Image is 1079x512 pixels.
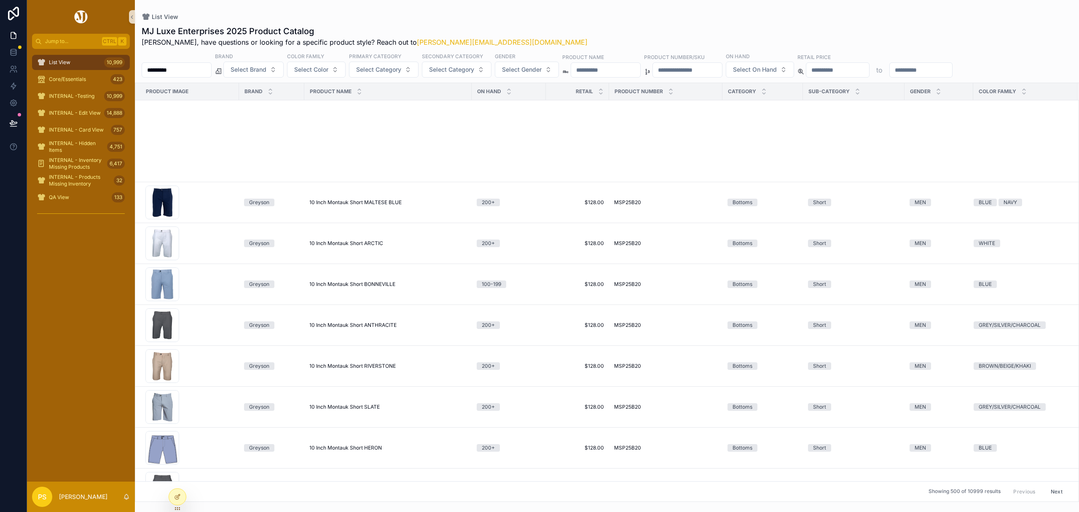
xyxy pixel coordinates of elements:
a: MSP25B20 [614,240,717,247]
span: INTERNAL - Edit View [49,110,101,116]
span: Select On Hand [733,65,777,74]
div: BLUE [979,444,992,452]
label: Product Number/SKU [644,53,705,61]
div: Greyson [249,240,269,247]
a: INTERNAL - Products Missing Inventory32 [32,173,130,188]
span: List View [49,59,70,66]
span: MSP25B20 [614,281,641,288]
span: Ctrl [102,37,117,46]
a: $128.00 [551,199,604,206]
div: Bottoms [733,240,752,247]
span: Select Color [294,65,328,74]
a: Short [808,240,899,247]
div: 423 [110,74,125,84]
div: MEN [915,444,926,452]
a: QA View133 [32,190,130,205]
span: 10 Inch Montauk Short ANTHRACITE [309,322,397,329]
a: $128.00 [551,404,604,410]
a: MSP25B20 [614,199,717,206]
span: Product Number [615,88,663,95]
div: scrollable content [27,49,135,231]
div: 200+ [482,403,495,411]
a: 200+ [477,403,541,411]
a: BLUENAVY [974,199,1068,206]
a: MSP25B20 [614,281,717,288]
a: GREY/SILVER/CHARCOAL [974,321,1068,329]
span: MSP25B20 [614,363,641,369]
div: 4,751 [107,142,125,152]
div: Short [813,280,826,288]
span: PS [38,492,46,502]
div: Greyson [249,321,269,329]
a: 10 Inch Montauk Short ANTHRACITE [309,322,467,329]
div: MEN [915,199,926,206]
span: INTERNAL - Products Missing Inventory [49,174,110,187]
div: 100-199 [482,280,501,288]
div: 10,999 [104,91,125,101]
a: $128.00 [551,240,604,247]
a: MEN [910,240,968,247]
span: $128.00 [551,322,604,329]
label: Color Family [287,52,324,60]
span: Jump to... [45,38,99,45]
label: On Hand [726,52,750,60]
p: to [876,65,883,75]
div: Bottoms [733,403,752,411]
a: INTERNAL - Card View757 [32,122,130,137]
img: App logo [73,10,89,24]
a: [PERSON_NAME][EMAIL_ADDRESS][DOMAIN_NAME] [417,38,588,46]
span: INTERNAL - Hidden Items [49,140,104,154]
a: 10 Inch Montauk Short ARCTIC [309,240,467,247]
span: MSP25B20 [614,445,641,451]
a: 10 Inch Montauk Short SLATE [309,404,467,410]
div: Bottoms [733,321,752,329]
span: 10 Inch Montauk Short MALTESE BLUE [309,199,402,206]
a: MEN [910,199,968,206]
a: 200+ [477,362,541,370]
a: Bottoms [727,280,798,288]
a: $128.00 [551,445,604,451]
a: Short [808,362,899,370]
div: Short [813,199,826,206]
span: List View [152,13,178,21]
span: MSP25B20 [614,199,641,206]
div: Bottoms [733,362,752,370]
div: Greyson [249,362,269,370]
a: Greyson [244,240,299,247]
span: 10 Inch Montauk Short BONNEVILLE [309,281,395,288]
a: Bottoms [727,362,798,370]
a: Short [808,321,899,329]
button: Jump to...CtrlK [32,34,130,49]
span: INTERNAL -Testing [49,93,94,100]
div: Short [813,321,826,329]
div: WHITE [979,240,995,247]
a: MEN [910,280,968,288]
div: GREY/SILVER/CHARCOAL [979,403,1041,411]
div: 32 [114,175,125,186]
a: MEN [910,403,968,411]
a: MSP25B20 [614,445,717,451]
button: Select Button [495,62,559,78]
a: Short [808,199,899,206]
a: BLUE [974,280,1068,288]
span: INTERNAL - Card View [49,127,104,133]
a: MEN [910,362,968,370]
span: Sub-Category [808,88,850,95]
div: MEN [915,240,926,247]
a: 10 Inch Montauk Short MALTESE BLUE [309,199,467,206]
a: 200+ [477,240,541,247]
span: Retail [576,88,593,95]
div: 757 [111,125,125,135]
button: Select Button [422,62,491,78]
a: INTERNAL -Testing10,999 [32,89,130,104]
a: List View10,999 [32,55,130,70]
button: Next [1045,485,1068,498]
div: Bottoms [733,280,752,288]
button: Select Button [349,62,419,78]
label: Gender [495,52,515,60]
span: Gender [910,88,931,95]
a: INTERNAL - Inventory Missing Products6,417 [32,156,130,171]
